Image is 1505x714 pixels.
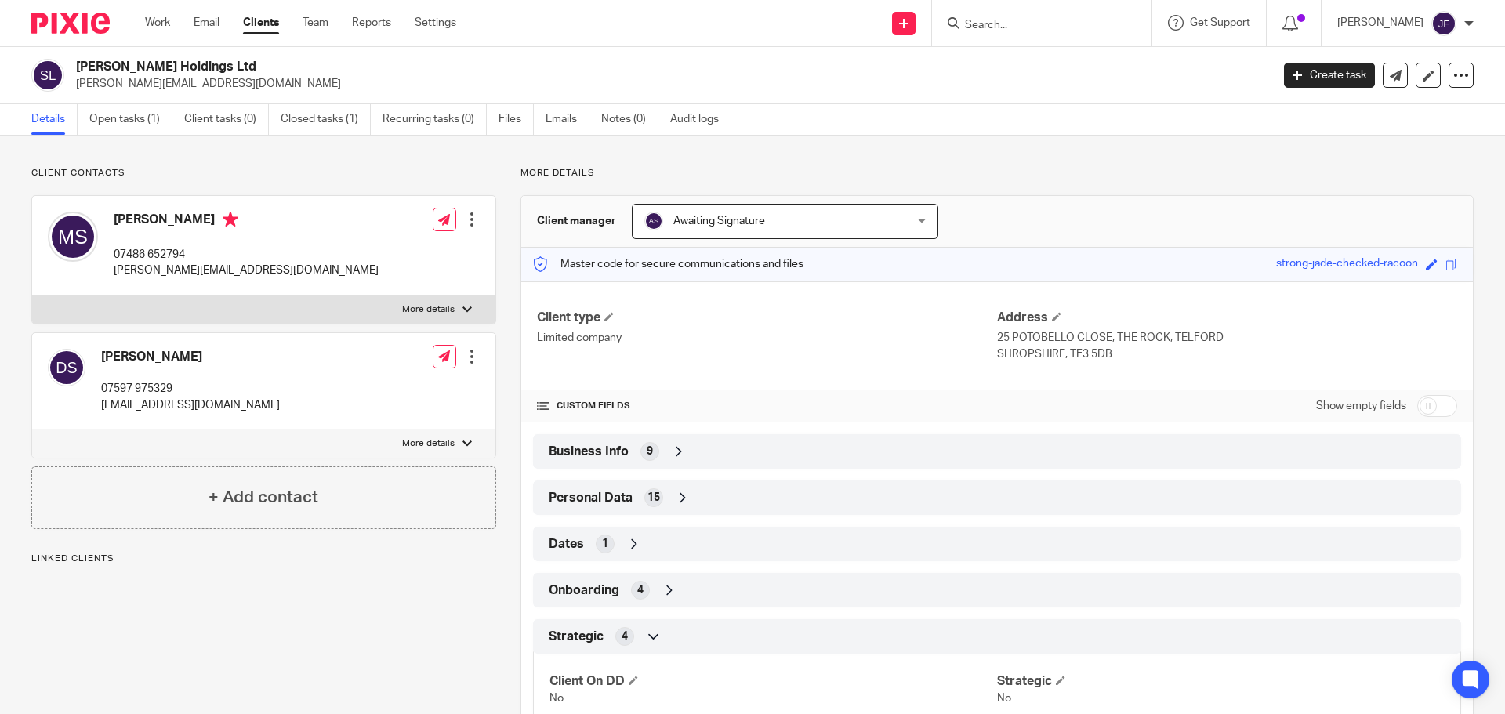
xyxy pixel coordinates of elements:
[1284,63,1375,88] a: Create task
[48,349,85,386] img: svg%3E
[637,582,644,598] span: 4
[1431,11,1456,36] img: svg%3E
[601,104,658,135] a: Notes (0)
[997,673,1445,690] h4: Strategic
[537,310,997,326] h4: Client type
[549,582,619,599] span: Onboarding
[31,59,64,92] img: svg%3E
[533,256,803,272] p: Master code for secure communications and files
[114,212,379,231] h4: [PERSON_NAME]
[1190,17,1250,28] span: Get Support
[673,216,765,227] span: Awaiting Signature
[549,673,997,690] h4: Client On DD
[602,536,608,552] span: 1
[537,213,616,229] h3: Client manager
[101,349,280,365] h4: [PERSON_NAME]
[520,167,1474,179] p: More details
[243,15,279,31] a: Clients
[997,310,1457,326] h4: Address
[48,212,98,262] img: svg%3E
[194,15,219,31] a: Email
[303,15,328,31] a: Team
[997,693,1011,704] span: No
[402,303,455,316] p: More details
[415,15,456,31] a: Settings
[647,444,653,459] span: 9
[1276,256,1418,274] div: strong-jade-checked-racoon
[281,104,371,135] a: Closed tasks (1)
[31,13,110,34] img: Pixie
[549,490,633,506] span: Personal Data
[549,536,584,553] span: Dates
[963,19,1104,33] input: Search
[76,76,1260,92] p: [PERSON_NAME][EMAIL_ADDRESS][DOMAIN_NAME]
[145,15,170,31] a: Work
[101,381,280,397] p: 07597 975329
[114,263,379,278] p: [PERSON_NAME][EMAIL_ADDRESS][DOMAIN_NAME]
[549,444,629,460] span: Business Info
[549,629,604,645] span: Strategic
[89,104,172,135] a: Open tasks (1)
[101,397,280,413] p: [EMAIL_ADDRESS][DOMAIN_NAME]
[76,59,1024,75] h2: [PERSON_NAME] Holdings Ltd
[546,104,589,135] a: Emails
[31,553,496,565] p: Linked clients
[997,330,1457,346] p: 25 POTOBELLO CLOSE, THE ROCK, TELFORD
[622,629,628,644] span: 4
[997,346,1457,362] p: SHROPSHIRE, TF3 5DB
[647,490,660,506] span: 15
[114,247,379,263] p: 07486 652794
[670,104,731,135] a: Audit logs
[383,104,487,135] a: Recurring tasks (0)
[209,485,318,509] h4: + Add contact
[223,212,238,227] i: Primary
[31,167,496,179] p: Client contacts
[352,15,391,31] a: Reports
[1337,15,1423,31] p: [PERSON_NAME]
[644,212,663,230] img: svg%3E
[499,104,534,135] a: Files
[31,104,78,135] a: Details
[184,104,269,135] a: Client tasks (0)
[549,693,564,704] span: No
[402,437,455,450] p: More details
[537,330,997,346] p: Limited company
[537,400,997,412] h4: CUSTOM FIELDS
[1316,398,1406,414] label: Show empty fields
